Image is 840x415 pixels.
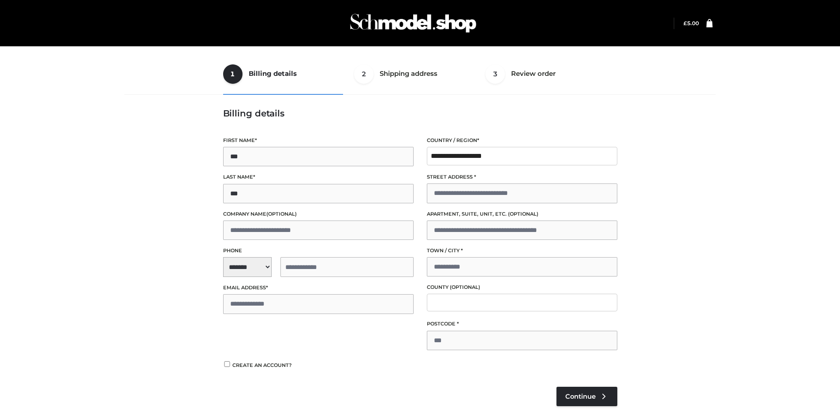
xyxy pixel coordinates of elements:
[683,20,699,26] bdi: 5.00
[683,20,687,26] span: £
[427,247,617,255] label: Town / City
[232,362,292,368] span: Create an account?
[683,20,699,26] a: £5.00
[223,210,414,218] label: Company name
[427,320,617,328] label: Postcode
[223,173,414,181] label: Last name
[223,361,231,367] input: Create an account?
[347,6,479,41] img: Schmodel Admin 964
[427,173,617,181] label: Street address
[223,247,414,255] label: Phone
[427,283,617,292] label: County
[223,284,414,292] label: Email address
[266,211,297,217] span: (optional)
[565,393,596,400] span: Continue
[508,211,538,217] span: (optional)
[556,387,617,406] a: Continue
[450,284,480,290] span: (optional)
[427,210,617,218] label: Apartment, suite, unit, etc.
[223,136,414,145] label: First name
[223,108,617,119] h3: Billing details
[427,136,617,145] label: Country / Region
